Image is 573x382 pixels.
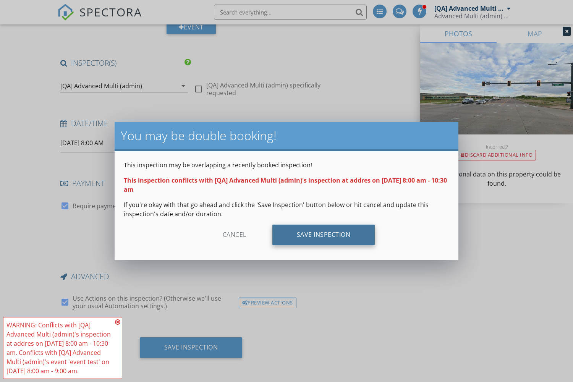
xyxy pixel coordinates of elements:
p: This inspection may be overlapping a recently booked inspection! [124,160,449,170]
div: Cancel [198,225,271,245]
div: WARNING: Conflicts with [QA] Advanced Multi (admin)'s inspection at addres on [DATE] 8:00 am - 10... [6,320,113,376]
div: Save Inspection [272,225,375,245]
p: If you're okay with that go ahead and click the 'Save Inspection' button below or hit cancel and ... [124,200,449,219]
h2: You may be double booking! [121,128,452,143]
strong: This inspection conflicts with [QA] Advanced Multi (admin)'s inspection at addres on [DATE] 8:00 ... [124,176,447,194]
